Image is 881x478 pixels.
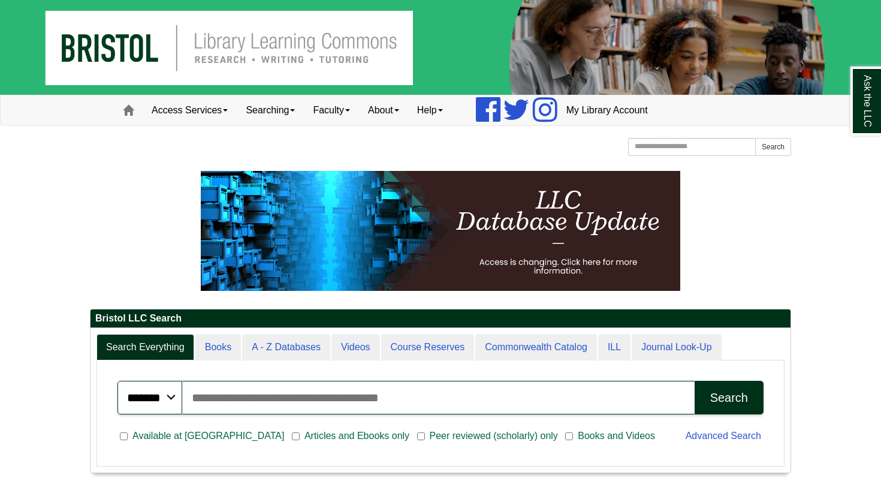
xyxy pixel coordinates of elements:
a: About [359,95,408,125]
a: Commonwealth Catalog [475,334,597,361]
div: Search [710,391,748,405]
a: Searching [237,95,304,125]
a: Journal Look-Up [632,334,721,361]
a: Books [195,334,241,361]
a: Course Reserves [381,334,475,361]
a: ILL [598,334,630,361]
span: Available at [GEOGRAPHIC_DATA] [128,429,289,443]
a: Faculty [304,95,359,125]
input: Books and Videos [565,431,573,442]
button: Search [695,381,764,414]
input: Peer reviewed (scholarly) only [417,431,425,442]
a: Help [408,95,452,125]
a: Access Services [143,95,237,125]
a: Videos [331,334,380,361]
a: Search Everything [96,334,194,361]
span: Peer reviewed (scholarly) only [425,429,563,443]
button: Search [755,138,791,156]
a: My Library Account [557,95,657,125]
span: Articles and Ebooks only [300,429,414,443]
a: A - Z Databases [242,334,330,361]
a: Advanced Search [686,431,761,441]
span: Books and Videos [573,429,660,443]
input: Articles and Ebooks only [292,431,300,442]
h2: Bristol LLC Search [90,309,791,328]
img: HTML tutorial [201,171,680,291]
input: Available at [GEOGRAPHIC_DATA] [120,431,128,442]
